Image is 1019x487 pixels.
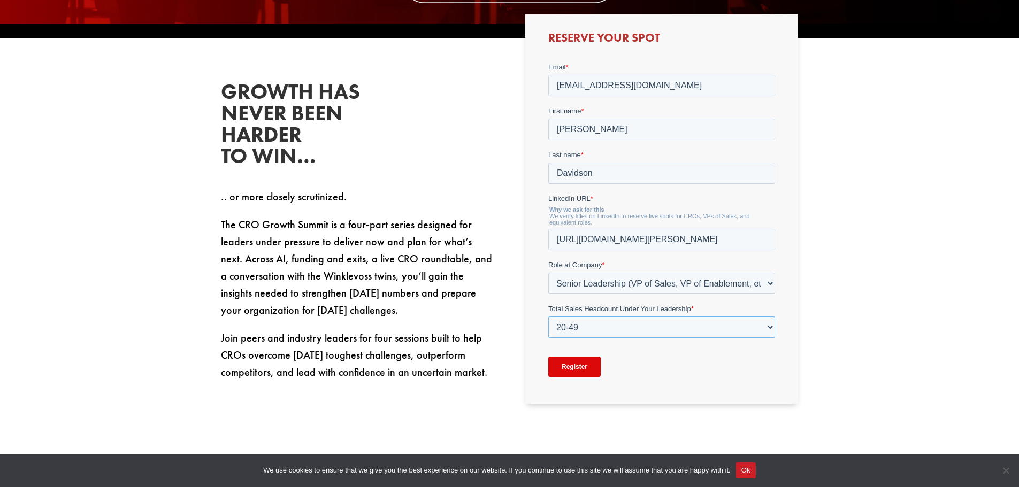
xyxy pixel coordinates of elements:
h3: Reserve Your Spot [548,32,775,49]
span: We use cookies to ensure that we give you the best experience on our website. If you continue to ... [263,465,730,476]
button: Ok [736,462,756,478]
span: No [1000,465,1011,476]
span: The CRO Growth Summit is a four-part series designed for leaders under pressure to deliver now an... [221,218,492,317]
h2: Growth has never been harder to win… [221,81,381,172]
iframe: Form 0 [548,62,775,386]
span: .. or more closely scrutinized. [221,190,347,204]
span: Join peers and industry leaders for four sessions built to help CROs overcome [DATE] toughest cha... [221,331,487,379]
